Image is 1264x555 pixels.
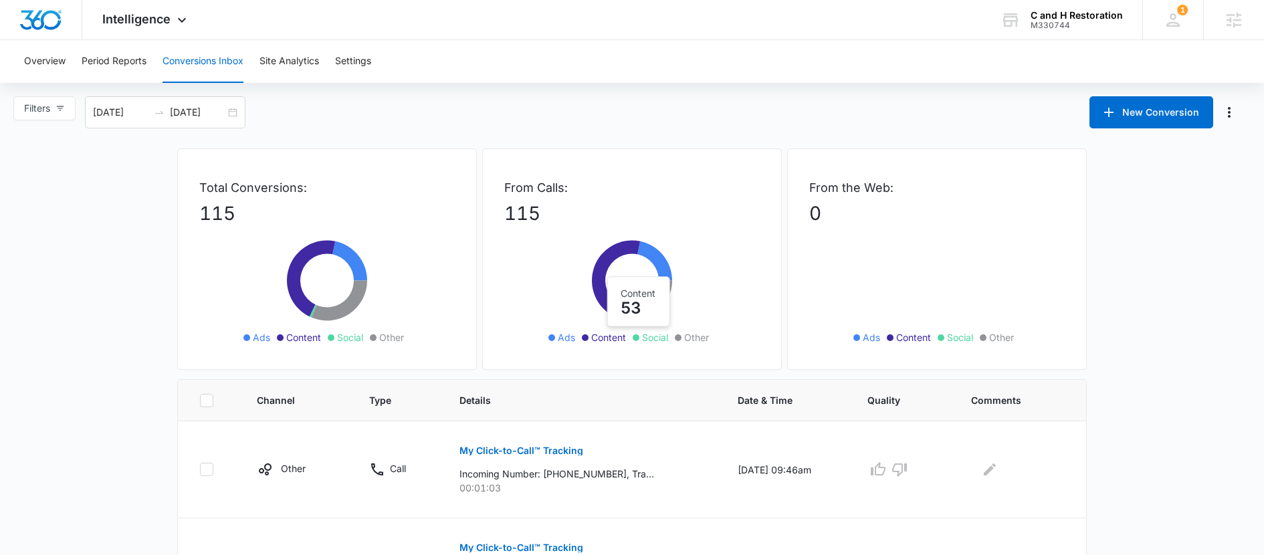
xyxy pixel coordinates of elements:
p: Call [390,461,406,475]
button: Period Reports [82,40,146,83]
button: New Conversion [1089,96,1213,128]
span: Comments [971,393,1045,407]
span: Channel [257,393,318,407]
span: Type [369,393,408,407]
span: Other [379,330,404,344]
span: Quality [867,393,919,407]
p: From the Web: [809,179,1065,197]
button: Manage Numbers [1219,102,1240,123]
span: Details [459,393,686,407]
p: 115 [199,199,455,227]
p: 0 [809,199,1065,227]
span: Other [989,330,1014,344]
span: Social [642,330,668,344]
button: Conversions Inbox [163,40,243,83]
p: Other [281,461,306,475]
button: Overview [24,40,66,83]
button: My Click-to-Call™ Tracking [459,435,583,467]
button: Settings [335,40,371,83]
span: Ads [253,330,270,344]
span: 1 [1177,5,1188,15]
span: Content [896,330,931,344]
button: Filters [13,96,76,120]
input: End date [170,105,225,120]
span: Content [286,330,321,344]
span: Intelligence [102,12,171,26]
span: swap-right [154,107,165,118]
div: account name [1031,10,1123,21]
p: 00:01:03 [459,481,705,495]
p: My Click-to-Call™ Tracking [459,446,583,455]
div: notifications count [1177,5,1188,15]
button: Edit Comments [979,459,1000,480]
span: Social [947,330,973,344]
span: Ads [863,330,880,344]
button: Site Analytics [259,40,319,83]
div: account id [1031,21,1123,30]
input: Start date [93,105,148,120]
span: Filters [24,101,50,116]
span: Other [684,330,709,344]
p: From Calls: [504,179,760,197]
p: 115 [504,199,760,227]
span: Ads [558,330,575,344]
span: to [154,107,165,118]
span: Social [337,330,363,344]
p: Total Conversions: [199,179,455,197]
td: [DATE] 09:46am [722,421,852,518]
p: My Click-to-Call™ Tracking [459,543,583,552]
p: Incoming Number: [PHONE_NUMBER], Tracking Number: [PHONE_NUMBER], Ring To: [PHONE_NUMBER], Caller... [459,467,654,481]
span: Content [591,330,626,344]
span: Date & Time [738,393,817,407]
